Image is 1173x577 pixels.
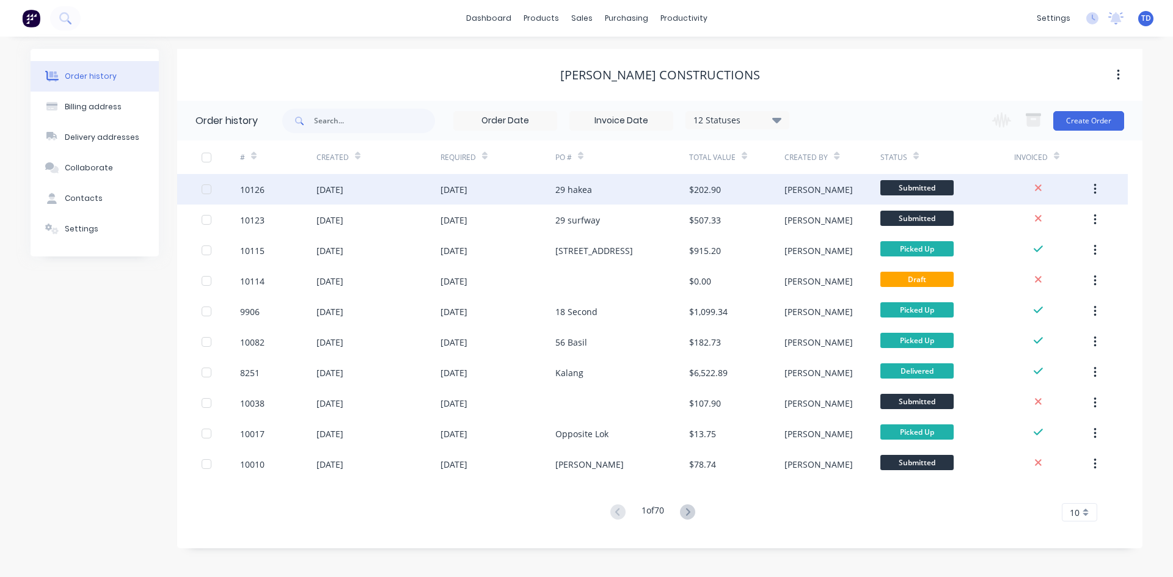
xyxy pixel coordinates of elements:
div: [PERSON_NAME] [784,244,853,257]
div: 8251 [240,366,260,379]
div: [DATE] [316,336,343,349]
span: 10 [1070,506,1080,519]
div: [DATE] [440,427,467,440]
span: TD [1141,13,1151,24]
div: 10082 [240,336,265,349]
span: Draft [880,272,954,287]
div: $507.33 [689,214,721,227]
div: Order history [65,71,117,82]
div: [PERSON_NAME] [784,305,853,318]
div: settings [1031,9,1076,27]
div: $13.75 [689,427,716,440]
img: Factory [22,9,40,27]
input: Invoice Date [570,112,673,130]
button: Delivery addresses [31,122,159,153]
div: [DATE] [440,275,467,288]
button: Settings [31,214,159,244]
div: Created [316,152,349,163]
div: Total Value [689,140,784,174]
div: # [240,140,316,174]
div: [DATE] [316,427,343,440]
div: Required [440,140,555,174]
div: Required [440,152,476,163]
div: Kalang [555,366,583,379]
div: Created By [784,140,880,174]
div: [DATE] [316,458,343,471]
div: 10010 [240,458,265,471]
div: $107.90 [689,397,721,410]
button: Contacts [31,183,159,214]
div: [DATE] [440,183,467,196]
div: Invoiced [1014,140,1091,174]
button: Billing address [31,92,159,122]
div: $6,522.89 [689,366,728,379]
div: Billing address [65,101,122,112]
div: PO # [555,152,572,163]
span: Picked Up [880,302,954,318]
div: Status [880,152,907,163]
div: Status [880,140,1014,174]
div: 18 Second [555,305,597,318]
div: 10017 [240,427,265,440]
div: products [517,9,565,27]
div: [PERSON_NAME] [784,458,853,471]
div: Delivery addresses [65,132,139,143]
div: productivity [654,9,714,27]
div: # [240,152,245,163]
div: [DATE] [316,275,343,288]
div: $0.00 [689,275,711,288]
div: [DATE] [440,458,467,471]
a: dashboard [460,9,517,27]
div: [DATE] [316,305,343,318]
div: 56 Basil [555,336,587,349]
span: Picked Up [880,424,954,440]
div: sales [565,9,599,27]
div: $202.90 [689,183,721,196]
div: Order history [195,114,258,128]
div: 1 of 70 [641,504,664,521]
div: Contacts [65,193,103,204]
input: Order Date [454,112,557,130]
div: Created By [784,152,828,163]
div: [PERSON_NAME] Constructions [560,68,760,82]
input: Search... [314,109,435,133]
div: 10114 [240,275,265,288]
div: 10126 [240,183,265,196]
div: [PERSON_NAME] [784,336,853,349]
div: [DATE] [316,397,343,410]
span: Submitted [880,455,954,470]
div: [DATE] [440,244,467,257]
button: Create Order [1053,111,1124,131]
div: [PERSON_NAME] [784,397,853,410]
div: [DATE] [440,336,467,349]
div: PO # [555,140,689,174]
div: $182.73 [689,336,721,349]
div: [DATE] [440,305,467,318]
div: 9906 [240,305,260,318]
div: 29 surfway [555,214,600,227]
div: Collaborate [65,162,113,173]
div: [DATE] [316,183,343,196]
div: purchasing [599,9,654,27]
div: [DATE] [316,366,343,379]
div: 10115 [240,244,265,257]
div: 12 Statuses [686,114,789,127]
div: [PERSON_NAME] [784,214,853,227]
div: [PERSON_NAME] [784,366,853,379]
span: Delivered [880,363,954,379]
span: Submitted [880,394,954,409]
div: Opposite Lok [555,427,608,440]
span: Picked Up [880,333,954,348]
div: [PERSON_NAME] [784,275,853,288]
span: Picked Up [880,241,954,256]
div: [PERSON_NAME] [555,458,624,471]
div: [DATE] [440,397,467,410]
div: $78.74 [689,458,716,471]
div: [PERSON_NAME] [784,183,853,196]
button: Order history [31,61,159,92]
div: 10123 [240,214,265,227]
div: $1,099.34 [689,305,728,318]
div: [DATE] [316,214,343,227]
div: [DATE] [440,366,467,379]
div: [STREET_ADDRESS] [555,244,633,257]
